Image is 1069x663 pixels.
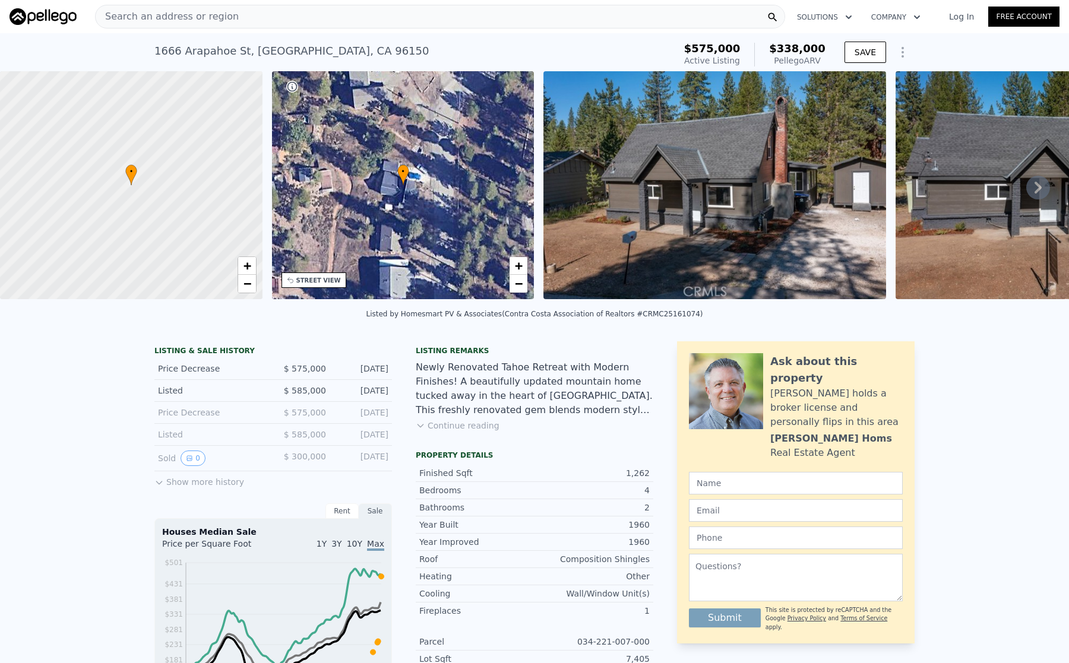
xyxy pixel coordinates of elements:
div: Ask about this property [770,353,903,386]
a: Privacy Policy [787,615,826,621]
tspan: $231 [165,640,183,649]
div: Fireplaces [419,605,534,617]
div: Listed [158,385,264,396]
span: 3Y [331,539,341,548]
div: Bedrooms [419,484,534,496]
div: [PERSON_NAME] Homs [770,432,892,446]
tspan: $501 [165,559,183,567]
span: Search an address or region [96,9,239,24]
tspan: $431 [165,580,183,588]
button: View historical data [181,451,205,466]
div: Price Decrease [158,407,264,418]
span: • [397,166,409,177]
div: 2 [534,502,650,513]
div: Wall/Window Unit(s) [534,588,650,599]
button: Show more history [154,471,244,488]
div: Sold [158,451,264,466]
div: Listing remarks [416,346,653,356]
img: Pellego [10,8,77,25]
div: 1960 [534,519,650,531]
span: $ 585,000 [284,386,326,395]
a: Log In [935,11,988,23]
button: Show Options [891,40,915,64]
button: Company [862,7,930,28]
div: LISTING & SALE HISTORY [154,346,392,358]
div: Price per Square Foot [162,538,273,557]
div: Year Built [419,519,534,531]
div: Real Estate Agent [770,446,855,460]
div: [DATE] [336,451,388,466]
div: Listed by Homesmart PV & Associates (Contra Costa Association of Realtors #CRMC25161074) [366,310,703,318]
img: Sale: 167193768 Parcel: 33165635 [543,71,886,299]
div: 4 [534,484,650,496]
div: Year Improved [419,536,534,548]
span: $575,000 [684,42,741,55]
div: Parcel [419,636,534,648]
span: + [515,258,523,273]
div: [DATE] [336,429,388,440]
div: 1960 [534,536,650,548]
div: [DATE] [336,385,388,396]
div: Finished Sqft [419,467,534,479]
div: 034-221-007-000 [534,636,650,648]
span: $ 585,000 [284,430,326,439]
div: Composition Shingles [534,553,650,565]
div: 1 [534,605,650,617]
span: 10Y [347,539,362,548]
div: • [125,164,137,185]
div: STREET VIEW [296,276,341,285]
span: $ 575,000 [284,408,326,417]
div: Houses Median Sale [162,526,384,538]
button: Submit [689,608,761,627]
span: Active Listing [684,56,740,65]
div: Pellego ARV [769,55,826,66]
div: [PERSON_NAME] holds a broker license and personally flips in this area [770,386,903,429]
a: Zoom in [238,257,256,275]
div: Cooling [419,588,534,599]
span: − [515,276,523,291]
tspan: $381 [165,595,183,604]
button: SAVE [845,42,886,63]
span: + [243,258,251,273]
a: Zoom out [238,275,256,293]
tspan: $331 [165,610,183,618]
div: Price Decrease [158,363,264,375]
div: This site is protected by reCAPTCHA and the Google and apply. [766,606,903,632]
div: Newly Renovated Tahoe Retreat with Modern Finishes! A beautifully updated mountain home tucked aw... [416,360,653,417]
div: [DATE] [336,363,388,375]
a: Zoom in [510,257,527,275]
input: Email [689,499,903,522]
span: 1Y [317,539,327,548]
span: Max [367,539,384,551]
div: • [397,164,409,185]
a: Zoom out [510,275,527,293]
span: • [125,166,137,177]
span: − [243,276,251,291]
div: 1,262 [534,467,650,479]
input: Phone [689,526,903,549]
div: Sale [359,503,392,519]
a: Free Account [988,7,1059,27]
button: Solutions [787,7,862,28]
div: 1666 Arapahoe St , [GEOGRAPHIC_DATA] , CA 96150 [154,43,429,59]
div: Heating [419,570,534,582]
div: Rent [325,503,359,519]
tspan: $281 [165,626,183,634]
span: $ 575,000 [284,364,326,373]
div: Listed [158,429,264,440]
span: $338,000 [769,42,826,55]
button: Continue reading [416,420,499,432]
a: Terms of Service [840,615,887,621]
span: $ 300,000 [284,452,326,461]
div: Bathrooms [419,502,534,513]
div: Property details [416,451,653,460]
div: [DATE] [336,407,388,418]
div: Other [534,570,650,582]
div: Roof [419,553,534,565]
input: Name [689,472,903,494]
